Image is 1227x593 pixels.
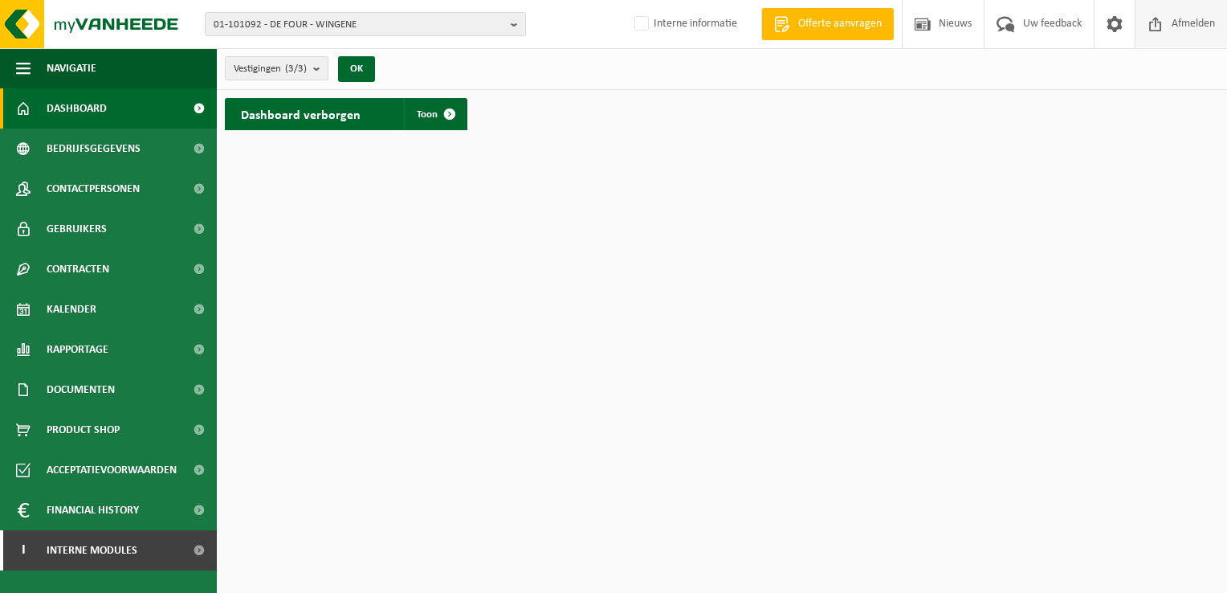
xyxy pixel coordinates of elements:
[338,56,375,82] button: OK
[631,12,737,36] label: Interne informatie
[47,48,96,88] span: Navigatie
[205,12,526,36] button: 01-101092 - DE FOUR - WINGENE
[47,169,140,209] span: Contactpersonen
[47,530,137,571] span: Interne modules
[761,8,894,40] a: Offerte aanvragen
[285,63,307,74] count: (3/3)
[234,57,307,81] span: Vestigingen
[47,370,115,410] span: Documenten
[417,109,438,120] span: Toon
[225,56,328,80] button: Vestigingen(3/3)
[47,329,108,370] span: Rapportage
[225,98,377,129] h2: Dashboard verborgen
[404,98,466,130] a: Toon
[794,16,886,32] span: Offerte aanvragen
[47,209,107,249] span: Gebruikers
[47,450,177,490] span: Acceptatievoorwaarden
[47,490,139,530] span: Financial History
[214,13,504,37] span: 01-101092 - DE FOUR - WINGENE
[47,289,96,329] span: Kalender
[16,530,31,571] span: I
[47,410,120,450] span: Product Shop
[47,129,141,169] span: Bedrijfsgegevens
[47,88,107,129] span: Dashboard
[47,249,109,289] span: Contracten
